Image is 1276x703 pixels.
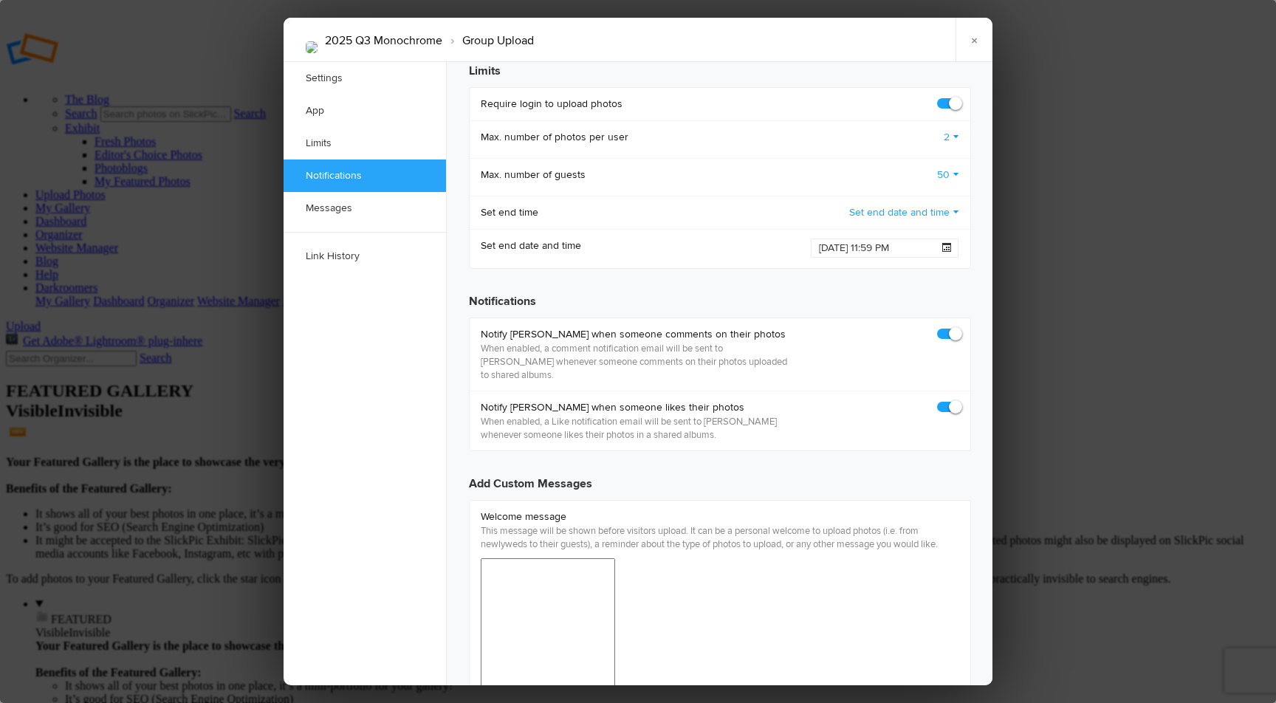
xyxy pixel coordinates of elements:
[442,28,534,53] li: Group Upload
[481,524,959,551] p: This message will be shown before visitors upload. It can be a personal welcome to upload photos ...
[481,239,581,253] b: Set end date and time
[481,400,792,415] b: Notify [PERSON_NAME] when someone likes their photos
[12,52,456,100] span: Uploaded photos must be captured during the 3rd Quarter of 2025 ([DATE]-[DATE]).
[284,62,446,95] a: Settings
[944,130,959,145] a: 2
[284,127,446,160] a: Limits
[284,240,446,272] a: Link History
[481,327,792,342] b: Notify [PERSON_NAME] when someone comments on their photos
[481,130,628,145] b: Max. number of photos per user
[325,28,442,53] li: 2025 Q3 Monochrome
[849,205,959,220] a: Set end date and time
[469,281,971,310] h3: Notifications
[306,41,318,53] img: overall_window_to_the_outside.png
[284,192,446,224] a: Messages
[481,205,538,220] b: Set end time
[284,160,446,192] a: Notifications
[284,95,446,127] a: App
[481,415,792,442] p: When enabled, a Like notification email will be sent to [PERSON_NAME] whenever someone likes thei...
[481,168,586,182] b: Max. number of guests
[469,463,971,493] h3: Add Custom Messages
[12,14,232,35] span: The theme is "Abandoned".
[481,97,622,112] b: Require login to upload photos
[481,342,792,382] p: When enabled, a comment notification email will be sent to [PERSON_NAME] whenever someone comment...
[937,168,959,182] a: 50
[956,18,992,62] a: ×
[469,50,971,80] h3: Limits
[481,510,959,524] b: Welcome message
